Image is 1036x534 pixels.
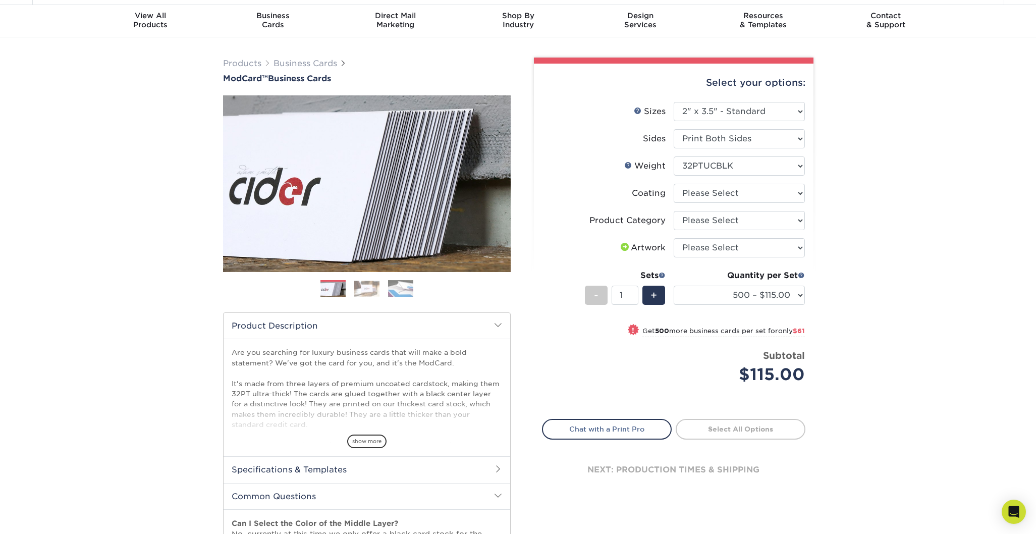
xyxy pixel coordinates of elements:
div: Product Category [589,215,666,227]
span: Resources [702,11,825,20]
div: Sizes [634,105,666,118]
img: ModCard™ 01 [223,40,511,328]
span: + [650,288,657,303]
span: Business [211,11,334,20]
div: Sets [585,270,666,282]
span: Direct Mail [334,11,457,20]
div: Open Intercom Messenger [1002,500,1026,524]
div: Sides [643,133,666,145]
h2: Specifications & Templates [224,456,510,483]
h2: Common Questions [224,483,510,509]
div: Products [89,11,212,29]
span: ! [632,325,634,336]
a: Contact& Support [825,5,947,37]
a: Shop ByIndustry [457,5,579,37]
div: & Support [825,11,947,29]
a: Direct MailMarketing [334,5,457,37]
div: Cards [211,11,334,29]
div: Quantity per Set [674,270,805,282]
span: only [778,327,805,335]
span: show more [347,435,387,448]
img: Business Cards 02 [354,281,379,296]
h2: Product Description [224,313,510,339]
strong: Subtotal [763,350,805,361]
a: Chat with a Print Pro [542,419,672,439]
strong: 500 [655,327,669,335]
div: Artwork [619,242,666,254]
a: View AllProducts [89,5,212,37]
a: Resources& Templates [702,5,825,37]
a: BusinessCards [211,5,334,37]
div: next: production times & shipping [542,440,805,500]
img: Business Cards 03 [388,280,413,297]
div: Select your options: [542,64,805,102]
a: DesignServices [579,5,702,37]
span: - [594,288,598,303]
img: Business Cards 01 [320,277,346,302]
div: Weight [624,160,666,172]
div: Marketing [334,11,457,29]
span: $61 [793,327,805,335]
span: ModCard™ [223,74,268,83]
span: Design [579,11,702,20]
div: & Templates [702,11,825,29]
div: Industry [457,11,579,29]
span: Shop By [457,11,579,20]
div: Coating [632,187,666,199]
small: Get more business cards per set for [642,327,805,337]
a: Business Cards [274,59,337,68]
strong: Can I Select the Color of the Middle Layer? [232,519,398,527]
a: Products [223,59,261,68]
span: View All [89,11,212,20]
a: Select All Options [676,419,805,439]
a: ModCard™Business Cards [223,74,511,83]
h1: Business Cards [223,74,511,83]
div: Services [579,11,702,29]
span: Contact [825,11,947,20]
div: $115.00 [681,362,805,387]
